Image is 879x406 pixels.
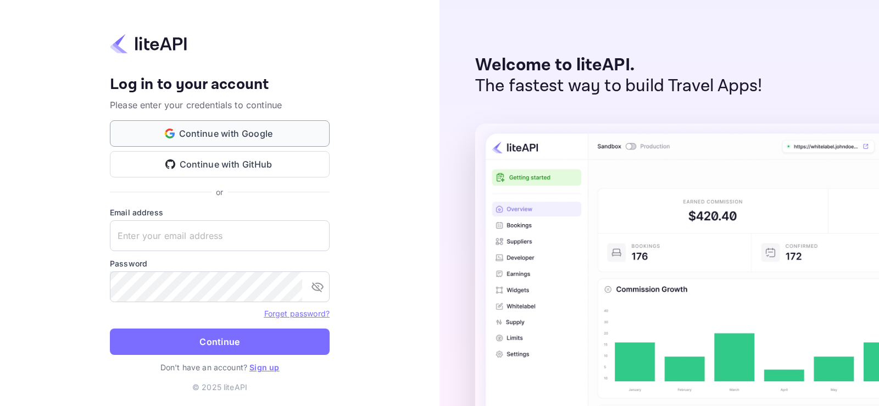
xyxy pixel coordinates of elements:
[110,98,330,112] p: Please enter your credentials to continue
[110,329,330,355] button: Continue
[110,207,330,218] label: Email address
[249,363,279,372] a: Sign up
[475,76,763,97] p: The fastest way to build Travel Apps!
[110,258,330,269] label: Password
[110,120,330,147] button: Continue with Google
[192,381,247,393] p: © 2025 liteAPI
[216,186,223,198] p: or
[264,309,330,318] a: Forget password?
[110,75,330,94] h4: Log in to your account
[264,308,330,319] a: Forget password?
[110,33,187,54] img: liteapi
[475,55,763,76] p: Welcome to liteAPI.
[110,151,330,177] button: Continue with GitHub
[307,276,329,298] button: toggle password visibility
[110,220,330,251] input: Enter your email address
[110,361,330,373] p: Don't have an account?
